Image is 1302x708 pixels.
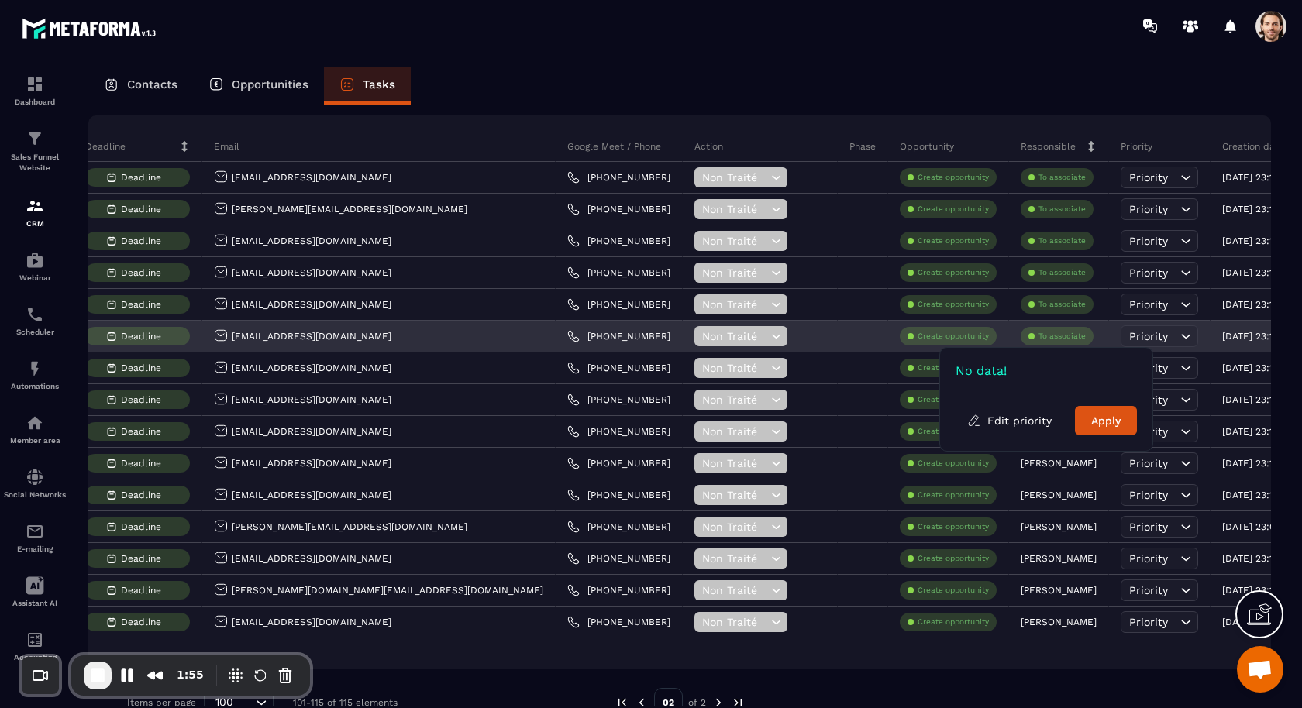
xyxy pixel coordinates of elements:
[88,67,193,105] a: Contacts
[702,521,767,533] span: Non Traité
[4,98,66,106] p: Dashboard
[121,363,169,373] span: Deadline
[121,204,169,215] span: Deadline
[26,129,44,148] img: formation
[702,394,767,406] span: Non Traité
[1129,584,1168,596] span: Priority
[4,402,66,456] a: automationsautomationsMember area
[1222,299,1279,310] p: [DATE] 23:12
[1129,298,1168,311] span: Priority
[121,585,169,596] span: Deadline
[1129,330,1168,342] span: Priority
[4,456,66,510] a: social-networksocial-networkSocial Networks
[567,552,670,565] a: [PHONE_NUMBER]
[567,330,670,342] a: [PHONE_NUMBER]
[918,267,989,278] p: Create opportunity
[1222,363,1279,373] p: [DATE] 23:13
[900,140,954,153] p: Opportunity
[567,171,670,184] a: [PHONE_NUMBER]
[1129,235,1168,247] span: Priority
[702,362,767,374] span: Non Traité
[1038,235,1086,246] p: To associate
[1222,490,1277,500] p: [DATE] 23:11
[918,299,989,310] p: Create opportunity
[193,67,324,105] a: Opportunities
[1021,553,1097,564] p: [PERSON_NAME]
[26,359,44,378] img: automations
[567,394,670,406] a: [PHONE_NUMBER]
[4,118,66,185] a: formationformationSales Funnel Website
[121,172,169,183] span: Deadline
[1222,267,1279,278] p: [DATE] 23:14
[918,363,989,373] p: Create opportunity
[121,426,169,437] span: Deadline
[918,521,989,532] p: Create opportunity
[1222,585,1279,596] p: [DATE] 23:10
[702,489,767,501] span: Non Traité
[702,266,767,279] span: Non Traité
[4,490,66,499] p: Social Networks
[85,140,126,153] p: Deadline
[567,521,670,533] a: [PHONE_NUMBER]
[4,348,66,402] a: automationsautomationsAutomations
[1222,172,1279,183] p: [DATE] 23:14
[1121,140,1152,153] p: Priority
[918,204,989,215] p: Create opportunity
[4,599,66,607] p: Assistant AI
[1222,204,1279,215] p: [DATE] 23:13
[702,552,767,565] span: Non Traité
[1038,267,1086,278] p: To associate
[567,298,670,311] a: [PHONE_NUMBER]
[1075,406,1137,435] button: Apply
[567,616,670,628] a: [PHONE_NUMBER]
[363,77,395,91] p: Tasks
[1038,331,1086,342] p: To associate
[956,407,1063,435] button: Edit priority
[918,458,989,469] p: Create opportunity
[1222,521,1280,532] p: [DATE] 23:09
[702,203,767,215] span: Non Traité
[26,305,44,324] img: scheduler
[1021,585,1097,596] p: [PERSON_NAME]
[121,521,169,532] span: Deadline
[26,251,44,270] img: automations
[127,77,177,91] p: Contacts
[121,617,169,627] span: Deadline
[849,140,876,153] p: Phase
[1222,617,1280,627] p: [DATE] 06:38
[702,235,767,247] span: Non Traité
[1222,140,1284,153] p: Creation date
[1129,203,1168,215] span: Priority
[1222,331,1279,342] p: [DATE] 23:13
[1129,171,1168,184] span: Priority
[4,436,66,445] p: Member area
[26,522,44,541] img: email
[4,273,66,282] p: Webinar
[4,382,66,390] p: Automations
[121,458,169,469] span: Deadline
[918,585,989,596] p: Create opportunity
[918,394,989,405] p: Create opportunity
[1129,457,1168,469] span: Priority
[4,328,66,336] p: Scheduler
[567,235,670,247] a: [PHONE_NUMBER]
[4,294,66,348] a: schedulerschedulerScheduler
[702,171,767,184] span: Non Traité
[702,616,767,628] span: Non Traité
[4,565,66,619] a: Assistant AI
[1021,140,1076,153] p: Responsible
[1129,616,1168,628] span: Priority
[1222,553,1279,564] p: [DATE] 23:10
[918,553,989,564] p: Create opportunity
[26,197,44,215] img: formation
[567,425,670,438] a: [PHONE_NUMBER]
[121,553,169,564] span: Deadline
[702,330,767,342] span: Non Traité
[4,510,66,565] a: emailemailE-mailing
[567,266,670,279] a: [PHONE_NUMBER]
[1222,394,1277,405] p: [DATE] 23:11
[26,631,44,649] img: accountant
[4,619,66,673] a: accountantaccountantAccounting
[127,697,196,708] p: Items per page
[324,67,411,105] a: Tasks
